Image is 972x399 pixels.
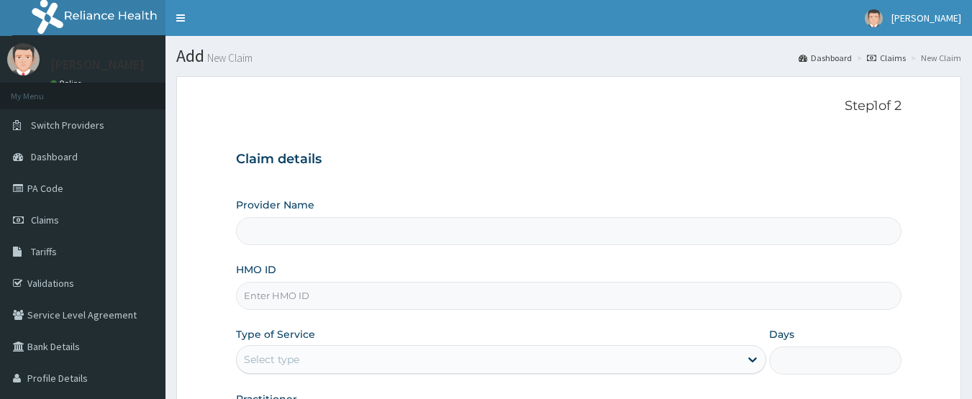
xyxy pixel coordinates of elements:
[31,150,78,163] span: Dashboard
[31,119,104,132] span: Switch Providers
[204,52,253,63] small: New Claim
[50,58,145,71] p: [PERSON_NAME]
[31,214,59,226] span: Claims
[236,98,902,114] p: Step 1 of 2
[244,352,299,367] div: Select type
[867,52,906,64] a: Claims
[236,152,902,168] h3: Claim details
[236,282,902,310] input: Enter HMO ID
[236,198,314,212] label: Provider Name
[769,327,794,341] label: Days
[236,327,315,341] label: Type of Service
[176,47,961,65] h1: Add
[31,245,57,258] span: Tariffs
[891,12,961,24] span: [PERSON_NAME]
[799,52,852,64] a: Dashboard
[236,262,276,277] label: HMO ID
[907,52,961,64] li: New Claim
[50,78,85,88] a: Online
[7,43,40,75] img: User Image
[865,9,883,27] img: User Image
